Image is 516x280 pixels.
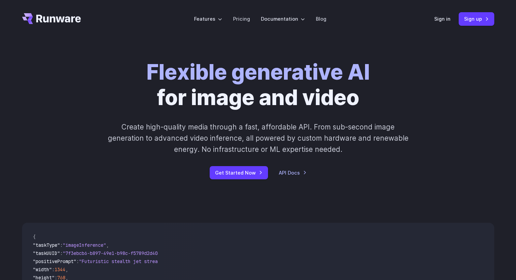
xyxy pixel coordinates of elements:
[316,15,326,23] a: Blog
[79,258,326,264] span: "Futuristic stealth jet streaking through a neon-lit cityscape with glowing purple exhaust"
[76,258,79,264] span: :
[60,242,63,248] span: :
[22,13,81,24] a: Go to /
[55,266,65,273] span: 1344
[279,169,307,177] a: API Docs
[33,266,52,273] span: "width"
[65,266,68,273] span: ,
[33,250,60,256] span: "taskUUID"
[63,242,106,248] span: "imageInference"
[233,15,250,23] a: Pricing
[194,15,222,23] label: Features
[261,15,305,23] label: Documentation
[106,242,109,248] span: ,
[434,15,451,23] a: Sign in
[107,121,409,155] p: Create high-quality media through a fast, affordable API. From sub-second image generation to adv...
[52,266,55,273] span: :
[147,60,370,111] h1: for image and video
[147,59,370,85] strong: Flexible generative AI
[33,234,36,240] span: {
[63,250,166,256] span: "7f3ebcb6-b897-49e1-b98c-f5789d2d40d7"
[210,166,268,179] a: Get Started Now
[459,12,494,25] a: Sign up
[33,242,60,248] span: "taskType"
[60,250,63,256] span: :
[33,258,76,264] span: "positivePrompt"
